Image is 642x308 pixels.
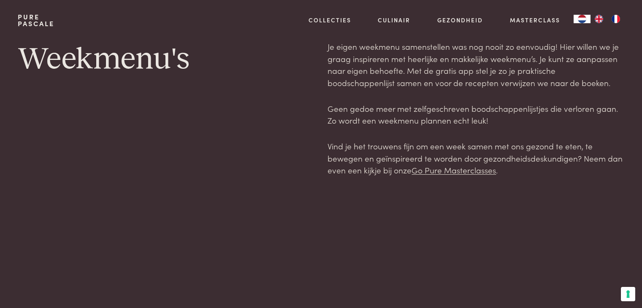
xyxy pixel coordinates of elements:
[607,15,624,23] a: FR
[378,16,410,24] a: Culinair
[574,15,591,23] div: Language
[309,16,351,24] a: Collecties
[412,164,496,176] a: Go Pure Masterclasses
[591,15,624,23] ul: Language list
[574,15,591,23] a: NL
[510,16,560,24] a: Masterclass
[18,41,314,78] h1: Weekmenu's
[328,140,624,176] p: Vind je het trouwens fijn om een week samen met ons gezond te eten, te bewegen en geïnspireerd te...
[574,15,624,23] aside: Language selected: Nederlands
[621,287,635,301] button: Uw voorkeuren voor toestemming voor trackingtechnologieën
[591,15,607,23] a: EN
[328,103,624,127] p: Geen gedoe meer met zelfgeschreven boodschappenlijstjes die verloren gaan. Zo wordt een weekmenu ...
[18,14,54,27] a: PurePascale
[437,16,483,24] a: Gezondheid
[328,41,624,89] p: Je eigen weekmenu samenstellen was nog nooit zo eenvoudig! Hier willen we je graag inspireren met...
